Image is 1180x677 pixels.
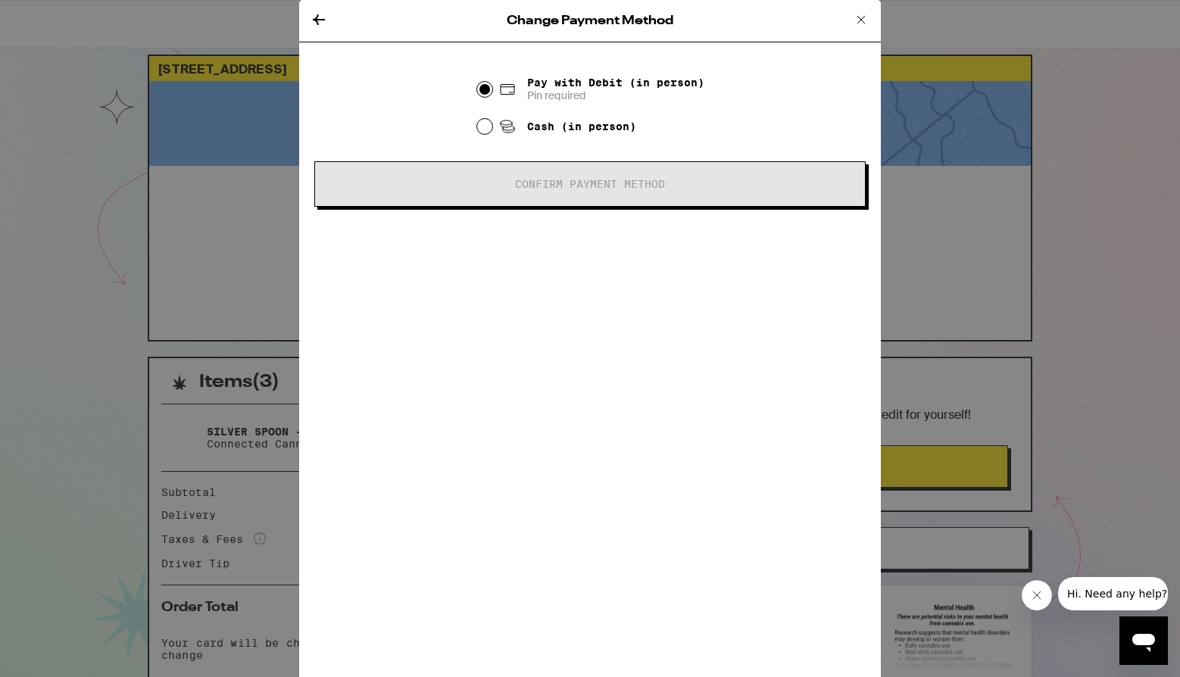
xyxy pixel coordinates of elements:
[515,179,665,189] span: Confirm Payment Method
[527,120,636,133] span: Cash (in person)
[527,89,704,102] span: Pin required
[1119,616,1168,665] iframe: Button to launch messaging window
[314,161,866,207] button: Confirm Payment Method
[527,76,704,89] span: Pay with Debit (in person)
[1058,577,1168,610] iframe: Message from company
[1022,580,1052,610] iframe: Close message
